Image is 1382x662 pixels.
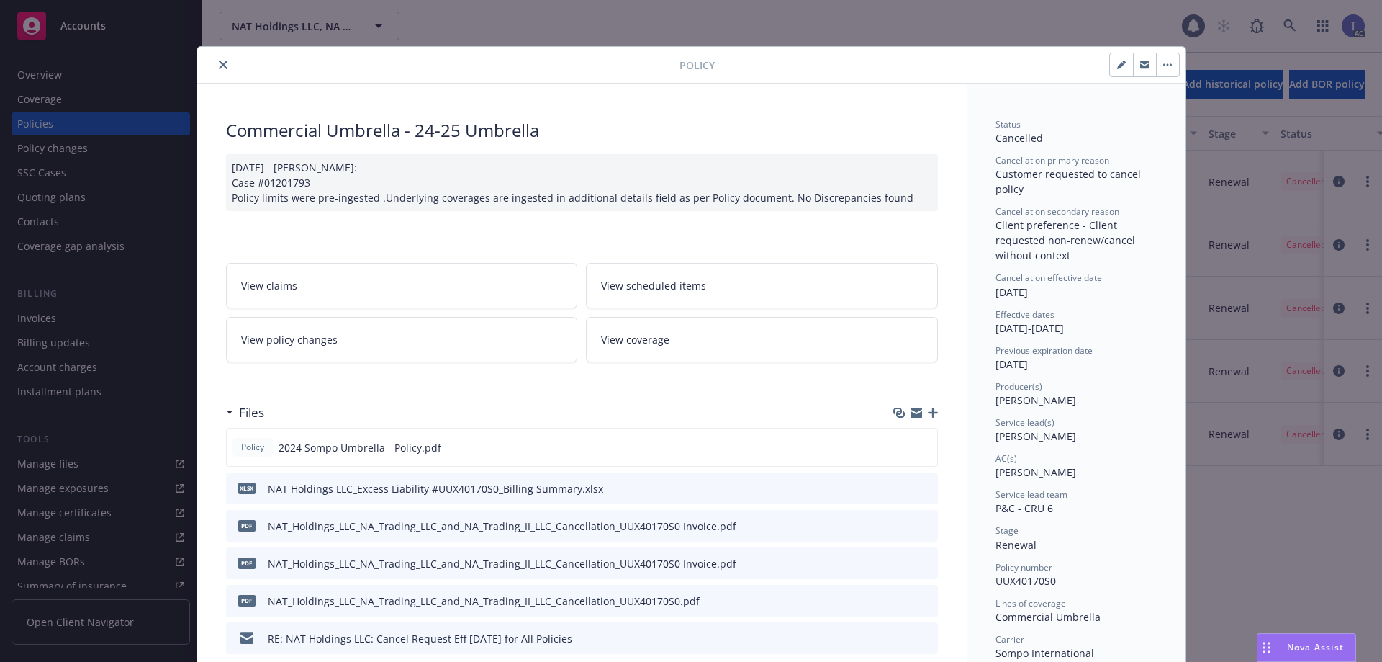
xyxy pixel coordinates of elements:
span: Commercial Umbrella [995,610,1101,624]
span: Service lead(s) [995,416,1054,429]
span: Previous expiration date [995,344,1093,357]
button: download file [896,556,908,571]
span: Renewal [995,538,1036,552]
span: Stage [995,524,1019,537]
span: Policy number [995,561,1052,573]
span: View policy changes [241,332,338,347]
span: xlsx [238,483,256,493]
span: Cancelled [995,131,1043,145]
span: Sompo International [995,646,1094,660]
div: NAT_Holdings_LLC_NA_Trading_LLC_and_NA_Trading_II_LLC_Cancellation_UUX40170S0 Invoice.pdf [268,556,736,571]
button: download file [896,594,908,609]
button: Nova Assist [1257,633,1356,662]
button: preview file [919,556,932,571]
span: Policy [679,58,715,73]
div: Commercial Umbrella - 24-25 Umbrella [226,118,938,143]
h3: Files [239,403,264,422]
span: Cancellation secondary reason [995,205,1119,218]
div: NAT_Holdings_LLC_NA_Trading_LLC_and_NA_Trading_II_LLC_Cancellation_UUX40170S0.pdf [268,594,700,609]
span: Cancellation effective date [995,272,1102,284]
span: [DATE] [995,285,1028,299]
div: [DATE] - [PERSON_NAME]: Case #01201793 Policy limits were pre-ingested .Underlying coverages are ... [226,154,938,211]
span: Carrier [995,633,1024,645]
a: View claims [226,263,578,308]
div: Drag to move [1257,634,1275,661]
span: pdf [238,558,256,568]
span: Cancellation primary reason [995,154,1109,166]
span: Client preference - Client requested non-renew/cancel without context [995,218,1138,262]
button: close [214,56,232,73]
button: download file [896,519,908,534]
span: View coverage [601,332,669,347]
span: Policy [238,441,267,454]
button: preview file [919,631,932,646]
span: pdf [238,595,256,606]
span: Effective dates [995,308,1054,321]
span: [PERSON_NAME] [995,429,1076,443]
div: [DATE] - [DATE] [995,308,1157,336]
span: 2024 Sompo Umbrella - Policy.pdf [279,440,441,455]
span: View scheduled items [601,278,706,293]
button: preview file [918,440,931,455]
button: preview file [919,519,932,534]
span: Customer requested to cancel policy [995,167,1144,196]
a: View coverage [586,317,938,362]
div: NAT Holdings LLC_Excess Liability #UUX40170S0_Billing Summary.xlsx [268,481,603,496]
span: P&C - CRU 6 [995,501,1053,515]
span: View claims [241,278,297,293]
button: preview file [919,594,932,609]
button: preview file [919,481,932,496]
div: NAT_Holdings_LLC_NA_Trading_LLC_and_NA_Trading_II_LLC_Cancellation_UUX40170S0 Invoice.pdf [268,519,736,534]
span: [PERSON_NAME] [995,465,1076,479]
span: Service lead team [995,488,1067,501]
div: RE: NAT Holdings LLC: Cancel Request Eff [DATE] for All Policies [268,631,572,646]
a: View policy changes [226,317,578,362]
button: download file [895,440,907,455]
span: Lines of coverage [995,597,1066,609]
span: Status [995,118,1021,130]
span: Nova Assist [1287,641,1344,653]
span: UUX40170S0 [995,574,1056,588]
a: View scheduled items [586,263,938,308]
span: pdf [238,520,256,531]
span: AC(s) [995,452,1017,465]
span: [DATE] [995,357,1028,371]
button: download file [896,631,908,646]
button: download file [896,481,908,496]
span: [PERSON_NAME] [995,393,1076,407]
span: Producer(s) [995,380,1042,393]
div: Files [226,403,264,422]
